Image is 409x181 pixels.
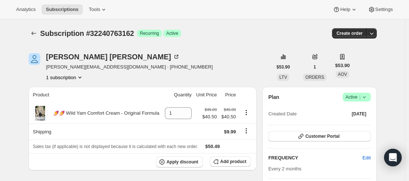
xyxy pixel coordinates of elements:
button: $53.90 [272,62,295,72]
span: Recurring [140,30,159,36]
span: LTV [279,75,287,80]
span: 1 [314,64,316,70]
button: Analytics [12,4,40,15]
span: | [359,94,360,100]
button: Subscriptions [29,28,39,38]
div: Open Intercom Messenger [384,149,402,166]
th: Product [29,87,163,103]
span: $40.50 [202,113,217,121]
span: $53.90 [277,64,290,70]
span: Add product [220,159,246,165]
span: [DATE] [352,111,366,117]
button: Product actions [46,74,84,81]
span: Settings [375,7,393,12]
span: Apply discount [166,159,198,165]
span: [PERSON_NAME][EMAIL_ADDRESS][DOMAIN_NAME] · [PHONE_NUMBER] [46,63,213,71]
span: Natalie Weaver [29,53,40,65]
th: Quantity [162,87,194,103]
span: ORDERS [305,75,324,80]
h2: FREQUENCY [268,154,362,162]
span: $9.99 [224,129,236,134]
span: Subscription #32240763162 [40,29,134,37]
button: Apply discount [156,156,203,167]
button: Settings [364,4,397,15]
span: $53.90 [335,62,350,69]
th: Shipping [29,123,163,140]
button: Edit [358,152,375,164]
span: Created Date [268,110,296,118]
span: Active [346,93,368,101]
h2: Plan [268,93,279,101]
small: $45.00 [224,107,236,112]
button: Shipping actions [240,127,252,135]
span: Subscriptions [46,7,78,12]
button: Create order [332,28,367,38]
th: Price [219,87,238,103]
button: Subscriptions [41,4,83,15]
span: Customer Portal [305,133,339,139]
span: Active [166,30,178,36]
span: Edit [362,154,371,162]
span: Sales tax (if applicable) is not displayed because it is calculated with each new order. [33,144,198,149]
th: Unit Price [194,87,219,103]
button: Add product [210,156,251,167]
span: $50.49 [205,144,220,149]
span: AOV [338,72,347,77]
button: Help [328,4,362,15]
span: Analytics [16,7,36,12]
span: Create order [336,30,362,36]
div: 🍠🍠 Wild Yam Comfort Cream - Original Formula [48,110,159,117]
span: Tools [89,7,100,12]
span: Every 2 months [268,166,301,171]
div: [PERSON_NAME] [PERSON_NAME] [46,53,180,60]
button: Tools [84,4,112,15]
span: Help [340,7,350,12]
button: [DATE] [347,109,371,119]
span: $40.50 [221,113,236,121]
button: Product actions [240,108,252,117]
button: Customer Portal [268,131,371,141]
small: $45.00 [205,107,217,112]
button: 1 [309,62,321,72]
